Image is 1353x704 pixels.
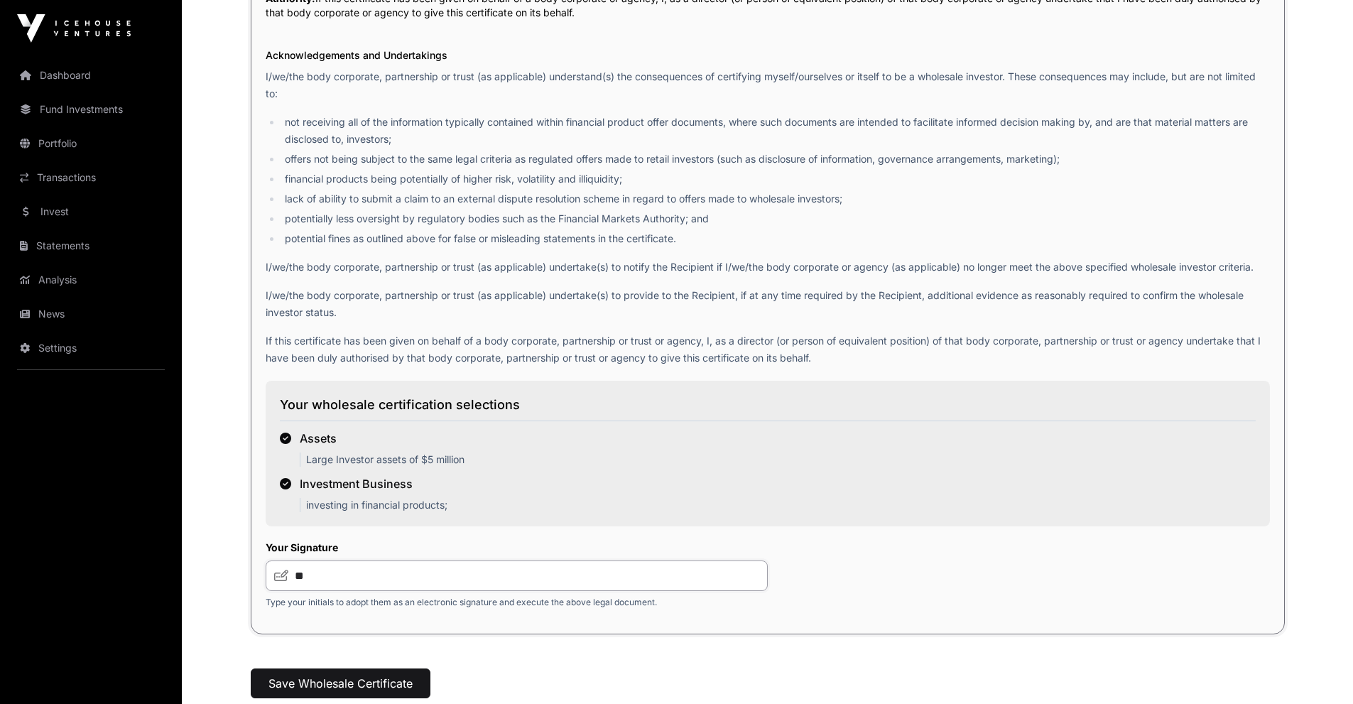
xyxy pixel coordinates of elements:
a: Settings [11,332,170,364]
p: I/we/the body corporate, partnership or trust (as applicable) understand(s) the consequences of c... [266,68,1270,102]
a: Portfolio [11,128,170,159]
iframe: Chat Widget [1282,636,1353,704]
p: investing in financial products; [300,498,447,512]
a: Invest [11,196,170,227]
li: not receiving all of the information typically contained within financial product offer documents... [281,114,1270,148]
a: Statements [11,230,170,261]
a: Fund Investments [11,94,170,125]
a: Analysis [11,264,170,296]
li: lack of ability to submit a claim to an external dispute resolution scheme in regard to offers ma... [281,190,1270,207]
h3: Your wholesale certification selections [280,395,1256,421]
li: potential fines as outlined above for false or misleading statements in the certificate. [281,230,1270,247]
img: Icehouse Ventures Logo [17,14,131,43]
p: If this certificate has been given on behalf of a body corporate, partnership or trust or agency,... [266,332,1270,367]
div: Assets [300,430,464,447]
button: Save Wholesale Certificate [251,668,430,698]
div: Investment Business [300,475,447,492]
p: I/we/the body corporate, partnership or trust (as applicable) undertake(s) to provide to the Reci... [266,287,1270,321]
li: offers not being subject to the same legal criteria as regulated offers made to retail investors ... [281,151,1270,168]
h3: Acknowledgements and Undertakings [266,48,1270,63]
a: News [11,298,170,330]
p: Type your initials to adopt them as an electronic signature and execute the above legal document. [266,597,768,608]
label: Your Signature [266,541,768,555]
p: Large Investor assets of $5 million [300,453,464,467]
a: Dashboard [11,60,170,91]
li: financial products being potentially of higher risk, volatility and illiquidity; [281,170,1270,188]
a: Transactions [11,162,170,193]
p: I/we/the body corporate, partnership or trust (as applicable) undertake(s) to notify the Recipien... [266,259,1270,276]
li: potentially less oversight by regulatory bodies such as the Financial Markets Authority; and [281,210,1270,227]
